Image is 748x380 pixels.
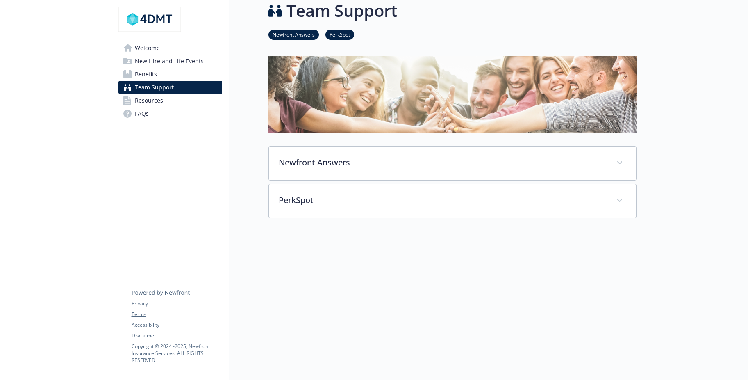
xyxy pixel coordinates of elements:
a: FAQs [118,107,222,120]
a: Team Support [118,81,222,94]
p: Copyright © 2024 - 2025 , Newfront Insurance Services, ALL RIGHTS RESERVED [132,343,222,364]
a: Benefits [118,68,222,81]
div: PerkSpot [269,184,636,218]
span: FAQs [135,107,149,120]
a: Disclaimer [132,332,222,339]
p: Newfront Answers [279,156,607,169]
a: Resources [118,94,222,107]
span: New Hire and Life Events [135,55,204,68]
a: Welcome [118,41,222,55]
img: team support page banner [268,56,637,133]
a: Privacy [132,300,222,307]
p: PerkSpot [279,194,607,206]
span: Team Support [135,81,174,94]
div: Newfront Answers [269,147,636,180]
a: Terms [132,311,222,318]
a: Newfront Answers [268,30,319,38]
a: New Hire and Life Events [118,55,222,68]
a: PerkSpot [325,30,354,38]
span: Benefits [135,68,157,81]
a: Accessibility [132,321,222,329]
span: Resources [135,94,163,107]
span: Welcome [135,41,160,55]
